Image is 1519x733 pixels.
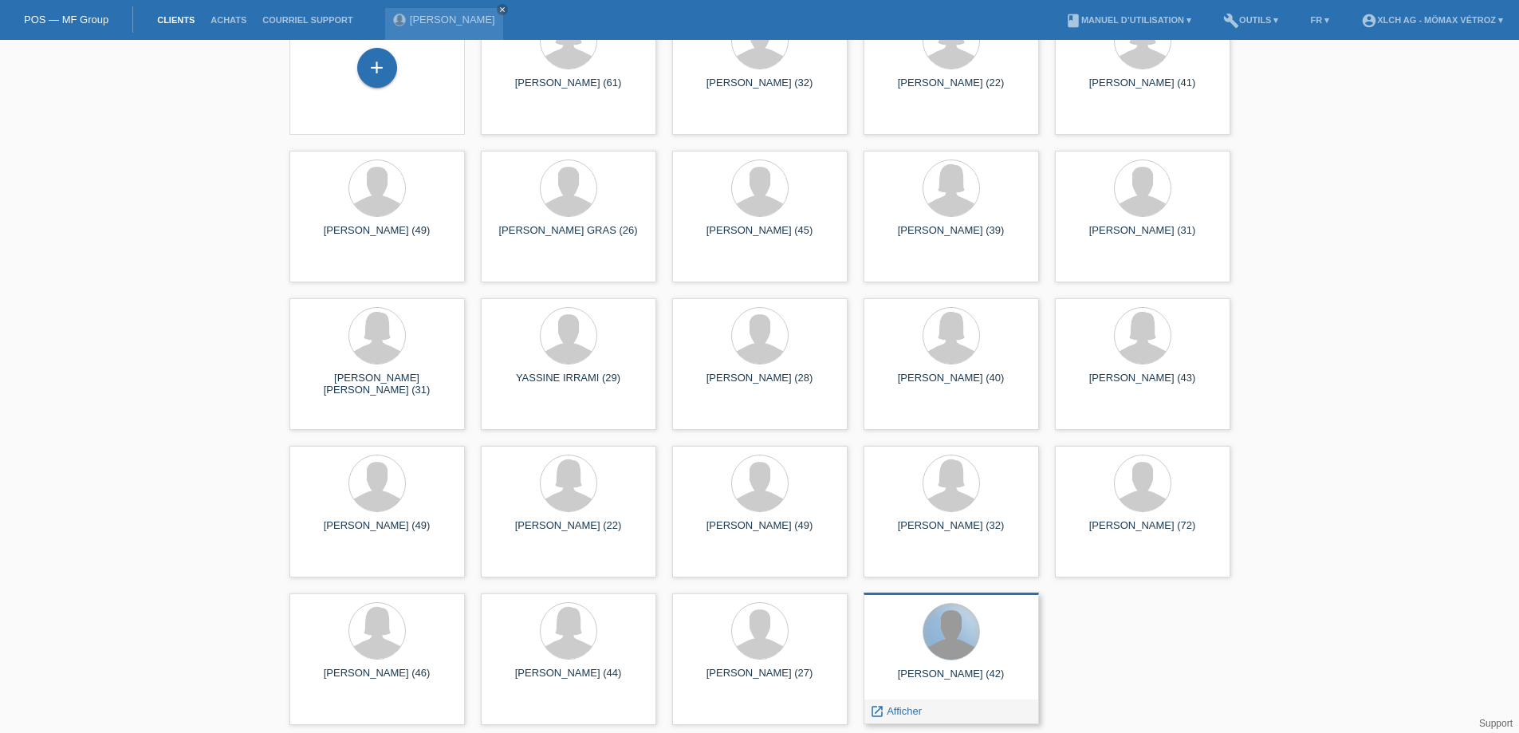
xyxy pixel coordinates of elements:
[685,224,835,250] div: [PERSON_NAME] (45)
[1065,13,1081,29] i: book
[302,519,452,545] div: [PERSON_NAME] (49)
[876,372,1026,397] div: [PERSON_NAME] (40)
[876,668,1026,693] div: [PERSON_NAME] (42)
[302,667,452,692] div: [PERSON_NAME] (46)
[870,704,884,719] i: launch
[410,14,495,26] a: [PERSON_NAME]
[1068,224,1218,250] div: [PERSON_NAME] (31)
[1361,13,1377,29] i: account_circle
[494,224,643,250] div: [PERSON_NAME] GRAS (26)
[1215,15,1286,25] a: buildOutils ▾
[24,14,108,26] a: POS — MF Group
[498,6,506,14] i: close
[1353,15,1511,25] a: account_circleXLCH AG - Mömax Vétroz ▾
[876,224,1026,250] div: [PERSON_NAME] (39)
[685,372,835,397] div: [PERSON_NAME] (28)
[685,519,835,545] div: [PERSON_NAME] (49)
[1068,77,1218,102] div: [PERSON_NAME] (41)
[876,519,1026,545] div: [PERSON_NAME] (32)
[870,705,922,717] a: launch Afficher
[494,77,643,102] div: [PERSON_NAME] (61)
[358,54,396,81] div: Enregistrer le client
[1068,519,1218,545] div: [PERSON_NAME] (72)
[1223,13,1239,29] i: build
[876,77,1026,102] div: [PERSON_NAME] (22)
[1303,15,1338,25] a: FR ▾
[497,4,508,15] a: close
[494,667,643,692] div: [PERSON_NAME] (44)
[302,372,452,397] div: [PERSON_NAME] [PERSON_NAME] (31)
[494,519,643,545] div: [PERSON_NAME] (22)
[1057,15,1199,25] a: bookManuel d’utilisation ▾
[1068,372,1218,397] div: [PERSON_NAME] (43)
[887,705,922,717] span: Afficher
[149,15,203,25] a: Clients
[203,15,254,25] a: Achats
[254,15,360,25] a: Courriel Support
[1479,718,1513,729] a: Support
[685,77,835,102] div: [PERSON_NAME] (32)
[494,372,643,397] div: YASSINE IRRAMI (29)
[685,667,835,692] div: [PERSON_NAME] (27)
[302,224,452,250] div: [PERSON_NAME] (49)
